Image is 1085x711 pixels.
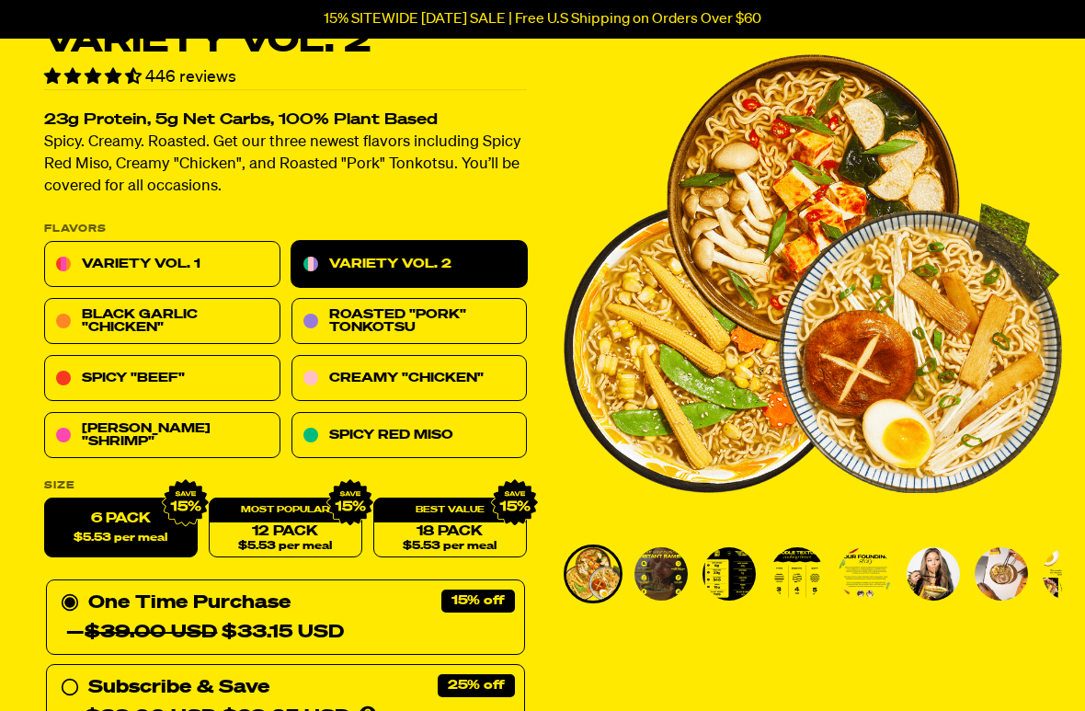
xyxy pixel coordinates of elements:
span: 446 reviews [145,69,236,86]
a: [PERSON_NAME] "Shrimp" [44,413,280,459]
a: Black Garlic "Chicken" [44,299,280,345]
li: Go to slide 4 [768,545,827,603]
a: Variety Vol. 2 [291,242,528,288]
img: Variety Vol. 2 [566,547,620,601]
h1: Variety Vol. 2 [44,24,527,59]
h2: 23g Protein, 5g Net Carbs, 100% Plant Based [44,113,527,129]
li: Go to slide 7 [972,545,1031,603]
span: 4.70 stars [44,69,145,86]
span: $5.53 per meal [74,533,167,545]
label: 6 Pack [44,499,198,558]
img: IMG_9632.png [162,479,210,527]
del: $39.00 USD [85,624,217,642]
span: $5.53 per meal [403,541,497,553]
p: 15% SITEWIDE [DATE] SALE | Free U.S Shipping on Orders Over $60 [324,11,761,28]
li: Go to slide 3 [700,545,759,603]
div: One Time Purchase [61,589,510,648]
img: Variety Vol. 2 [839,547,892,601]
li: Go to slide 2 [632,545,691,603]
img: Variety Vol. 2 [634,547,688,601]
li: Go to slide 5 [836,545,895,603]
a: Variety Vol. 1 [44,242,280,288]
img: Variety Vol. 2 [564,24,1062,522]
li: 1 of 8 [564,24,1062,522]
img: Variety Vol. 2 [771,547,824,601]
li: Go to slide 6 [904,545,963,603]
a: Spicy Red Miso [291,413,528,459]
a: Spicy "Beef" [44,356,280,402]
img: IMG_9632.png [326,479,374,527]
a: Roasted "Pork" Tonkotsu [291,299,528,345]
div: PDP main carousel [564,24,1062,522]
div: — $33.15 USD [66,618,344,648]
div: Subscribe & Save [88,673,269,703]
img: Variety Vol. 2 [907,547,960,601]
a: 12 Pack$5.53 per meal [209,499,362,558]
img: Variety Vol. 2 [702,547,756,601]
img: Variety Vol. 2 [975,547,1028,601]
img: IMG_9632.png [491,479,539,527]
a: 18 Pack$5.53 per meal [373,499,527,558]
p: Spicy. Creamy. Roasted. Get our three newest flavors including Spicy Red Miso, Creamy "Chicken", ... [44,132,527,199]
div: PDP main carousel thumbnails [564,545,1062,603]
li: Go to slide 1 [564,545,622,603]
span: $5.53 per meal [238,541,332,553]
p: Flavors [44,224,527,235]
a: Creamy "Chicken" [291,356,528,402]
label: Size [44,481,527,491]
